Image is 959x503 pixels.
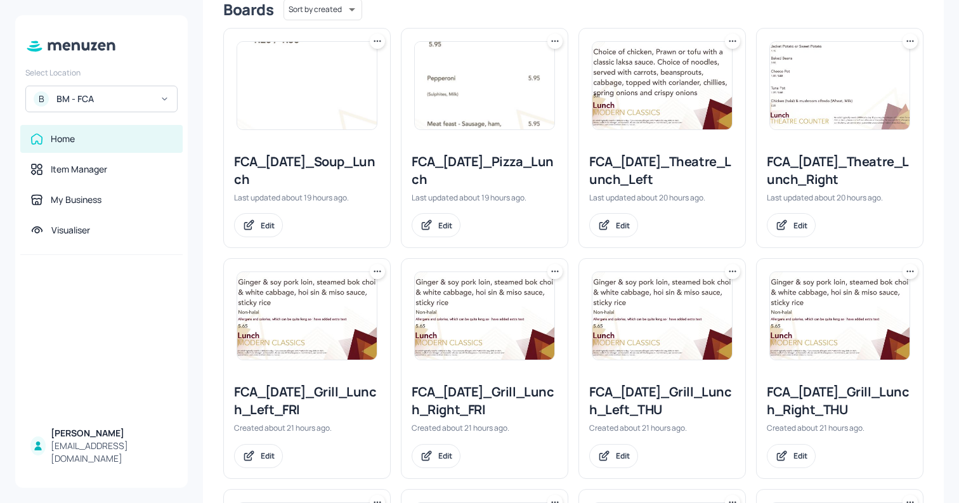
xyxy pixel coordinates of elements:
[51,224,90,237] div: Visualiser
[770,272,910,360] img: 2025-07-09-1752049607167b8h00p64y3v.jpeg
[234,422,380,433] div: Created about 21 hours ago.
[589,192,735,203] div: Last updated about 20 hours ago.
[51,133,75,145] div: Home
[616,450,630,461] div: Edit
[767,422,913,433] div: Created about 21 hours ago.
[589,383,735,419] div: FCA_[DATE]_Grill_Lunch_Left_THU
[51,427,173,440] div: [PERSON_NAME]
[234,153,380,188] div: FCA_[DATE]_Soup_Lunch
[25,67,178,78] div: Select Location
[793,450,807,461] div: Edit
[589,153,735,188] div: FCA_[DATE]_Theatre_Lunch_Left
[767,153,913,188] div: FCA_[DATE]_Theatre_Lunch_Right
[261,220,275,231] div: Edit
[438,220,452,231] div: Edit
[438,450,452,461] div: Edit
[412,192,558,203] div: Last updated about 19 hours ago.
[412,422,558,433] div: Created about 21 hours ago.
[767,192,913,203] div: Last updated about 20 hours ago.
[412,153,558,188] div: FCA_[DATE]_Pizza_Lunch
[51,440,173,465] div: [EMAIL_ADDRESS][DOMAIN_NAME]
[51,193,101,206] div: My Business
[51,163,107,176] div: Item Manager
[415,272,554,360] img: 2025-07-09-1752049607167b8h00p64y3v.jpeg
[34,91,49,107] div: B
[261,450,275,461] div: Edit
[412,383,558,419] div: FCA_[DATE]_Grill_Lunch_Right_FRI
[237,272,377,360] img: 2025-07-09-1752049607167b8h00p64y3v.jpeg
[793,220,807,231] div: Edit
[237,42,377,129] img: 2025-09-16-175803921763016fry1xo42b.jpeg
[767,383,913,419] div: FCA_[DATE]_Grill_Lunch_Right_THU
[770,42,910,129] img: 2025-09-16-1758035847806589c16zebpb.jpeg
[56,93,152,105] div: BM - FCA
[616,220,630,231] div: Edit
[592,272,732,360] img: 2025-07-09-1752049607167b8h00p64y3v.jpeg
[592,42,732,129] img: 2025-09-16-1758036401814f7ljylynzzf.jpeg
[415,42,554,129] img: 2025-09-16-1758037984311vgh4apq1tcc.jpeg
[234,383,380,419] div: FCA_[DATE]_Grill_Lunch_Left_FRI
[234,192,380,203] div: Last updated about 19 hours ago.
[589,422,735,433] div: Created about 21 hours ago.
